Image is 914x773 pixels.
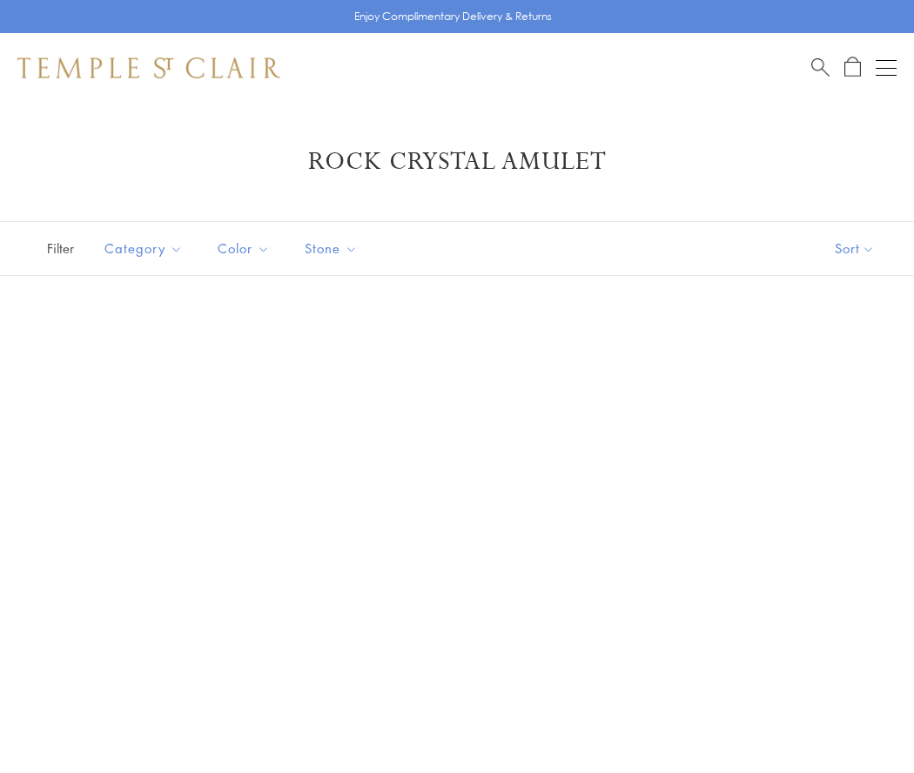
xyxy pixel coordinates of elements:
[296,238,371,259] span: Stone
[811,57,830,78] a: Search
[292,229,371,268] button: Stone
[796,222,914,275] button: Show sort by
[17,57,280,78] img: Temple St. Clair
[44,146,870,178] h1: Rock Crystal Amulet
[91,229,196,268] button: Category
[96,238,196,259] span: Category
[876,57,897,78] button: Open navigation
[205,229,283,268] button: Color
[209,238,283,259] span: Color
[844,57,861,78] a: Open Shopping Bag
[354,8,552,25] p: Enjoy Complimentary Delivery & Returns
